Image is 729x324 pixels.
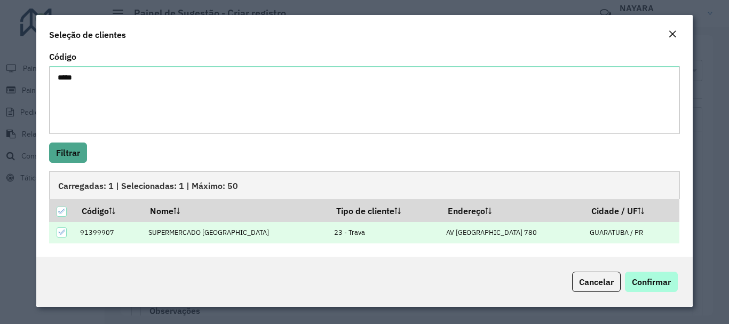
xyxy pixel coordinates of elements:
button: Close [665,28,680,42]
th: Endereço [440,199,584,222]
label: Código [49,50,76,63]
h4: Seleção de clientes [49,28,126,41]
th: Tipo de cliente [329,199,440,222]
span: Cancelar [579,276,614,287]
td: SUPERMERCADO [GEOGRAPHIC_DATA] [142,222,329,244]
th: Nome [142,199,329,222]
td: AV [GEOGRAPHIC_DATA] 780 [440,222,584,244]
button: Confirmar [625,272,678,292]
span: Confirmar [632,276,671,287]
td: 91399907 [75,222,143,244]
th: Código [75,199,143,222]
th: Cidade / UF [584,199,679,222]
td: GUARATUBA / PR [584,222,679,244]
button: Filtrar [49,143,87,163]
td: 23 - Trava [329,222,440,244]
button: Cancelar [572,272,621,292]
div: Carregadas: 1 | Selecionadas: 1 | Máximo: 50 [49,171,679,199]
em: Fechar [668,30,677,38]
